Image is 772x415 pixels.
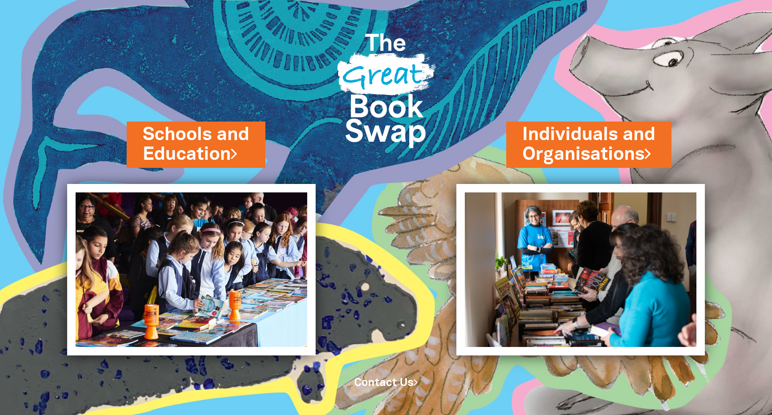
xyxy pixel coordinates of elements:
img: Individuals and Organisations [456,184,705,355]
img: Great Bookswap logo [328,10,444,165]
img: Schools and Education [67,184,316,355]
a: Schools andEducation [143,122,249,167]
a: Contact Us [354,378,418,388]
a: Individuals andOrganisations [522,122,655,167]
